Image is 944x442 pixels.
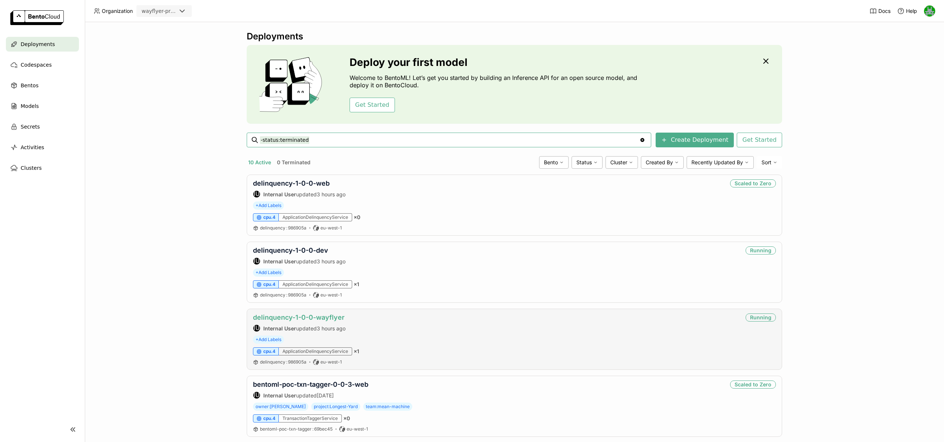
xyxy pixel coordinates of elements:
[539,156,569,169] div: Bento
[746,246,776,255] div: Running
[260,134,639,146] input: Search
[247,31,782,42] div: Deployments
[263,348,275,354] span: cpu.4
[253,257,346,265] div: updated
[253,258,260,264] div: IU
[21,143,44,152] span: Activities
[691,159,743,166] span: Recently Updated By
[572,156,603,169] div: Status
[10,10,64,25] img: logo
[286,225,287,231] span: :
[260,426,333,432] span: bentoml-poc-txn-tagger 69bec45
[350,74,641,89] p: Welcome to BentoML! Let’s get you started by building an Inference API for an open source model, ...
[6,99,79,113] a: Models
[253,392,368,399] div: updated
[343,415,350,422] span: × 0
[737,133,782,147] button: Get Started
[260,225,306,231] span: delinquency 986905a
[253,246,328,254] a: delinquency-1-0-0-dev
[253,336,284,344] span: +Add Labels
[275,158,312,167] button: 0 Terminated
[687,156,754,169] div: Recently Updated By
[260,225,306,231] a: delinquency:986905a
[354,281,359,288] span: × 1
[897,7,917,15] div: Help
[646,159,673,166] span: Created By
[263,191,296,197] strong: Internal User
[253,190,346,198] div: updated
[320,359,342,365] span: eu-west-1
[870,7,891,15] a: Docs
[253,313,344,321] a: delinquency-1-0-0-wayflyer
[21,102,39,110] span: Models
[350,98,395,112] button: Get Started
[21,122,40,131] span: Secrets
[21,40,55,49] span: Deployments
[6,57,79,72] a: Codespaces
[279,414,342,422] div: TransactionTaggerService
[363,403,412,411] span: team:mean-machine
[253,201,284,210] span: +Add Labels
[253,380,368,388] a: bentoml-poc-txn-tagger-0-0-3-web
[253,325,346,332] div: updated
[279,280,352,288] div: ApplicationDelinquencyService
[253,190,260,198] div: Internal User
[354,348,359,355] span: × 1
[263,392,296,399] strong: Internal User
[286,359,287,365] span: :
[253,257,260,265] div: Internal User
[253,57,332,112] img: cover onboarding
[350,56,641,68] h3: Deploy your first model
[610,159,627,166] span: Cluster
[253,269,284,277] span: +Add Labels
[260,359,306,365] span: delinquency 986905a
[746,313,776,322] div: Running
[317,325,346,331] span: 3 hours ago
[6,161,79,175] a: Clusters
[924,6,935,17] img: Sean Hickey
[576,159,592,166] span: Status
[177,8,178,15] input: Selected wayflyer-prod.
[102,8,133,14] span: Organization
[317,392,334,399] span: [DATE]
[730,179,776,187] div: Scaled to Zero
[21,164,42,172] span: Clusters
[6,140,79,155] a: Activities
[757,156,782,169] div: Sort
[354,214,360,221] span: × 0
[21,60,52,69] span: Codespaces
[253,179,330,187] a: delinquency-1-0-0-web
[260,426,333,432] a: bentoml-poc-txn-tagger:69bec45
[312,426,313,432] span: :
[247,158,273,167] button: 10 Active
[260,359,306,365] a: delinquency:986905a
[263,281,275,287] span: cpu.4
[605,156,638,169] div: Cluster
[317,191,346,197] span: 3 hours ago
[279,213,352,221] div: ApplicationDelinquencyService
[6,119,79,134] a: Secrets
[253,325,260,331] div: IU
[263,415,275,421] span: cpu.4
[730,380,776,389] div: Scaled to Zero
[906,8,917,14] span: Help
[253,392,260,399] div: IU
[263,258,296,264] strong: Internal User
[544,159,558,166] span: Bento
[878,8,891,14] span: Docs
[260,292,306,298] a: delinquency:986905a
[263,325,296,331] strong: Internal User
[263,214,275,220] span: cpu.4
[656,133,734,147] button: Create Deployment
[253,325,260,332] div: Internal User
[639,137,645,143] svg: Clear value
[260,292,306,298] span: delinquency 986905a
[317,258,346,264] span: 3 hours ago
[279,347,352,355] div: ApplicationDelinquencyService
[347,426,368,432] span: eu-west-1
[286,292,287,298] span: :
[253,191,260,197] div: IU
[761,159,771,166] span: Sort
[21,81,38,90] span: Bentos
[641,156,684,169] div: Created By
